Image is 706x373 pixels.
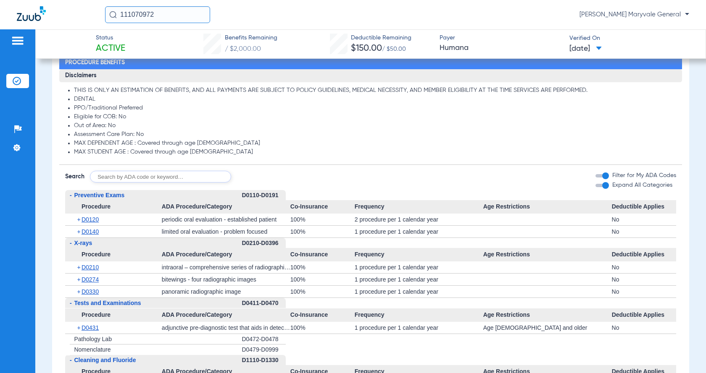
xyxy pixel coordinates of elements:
[355,200,483,214] span: Frequency
[74,87,676,94] li: THIS IS ONLY AN ESTIMATION OF BENEFITS, AND ALL PAYMENTS ARE SUBJECT TO POLICY GUIDELINES, MEDICA...
[162,248,290,261] span: ADA Procedure/Category
[290,261,355,273] div: 100%
[74,300,141,306] span: Tests and Examinations
[82,324,99,331] span: D0431
[440,34,562,42] span: Payer
[290,286,355,297] div: 100%
[440,43,562,53] span: Humana
[611,171,676,180] label: Filter for My ADA Codes
[612,248,676,261] span: Deductible Applies
[290,214,355,225] div: 100%
[74,149,676,156] li: MAX STUDENT AGE : Covered through age [DEMOGRAPHIC_DATA]
[96,43,125,55] span: Active
[225,46,261,52] span: / $2,000.00
[77,286,82,297] span: +
[290,200,355,214] span: Co-Insurance
[355,308,483,322] span: Frequency
[355,322,483,334] div: 1 procedure per 1 calendar year
[70,240,72,246] span: -
[290,248,355,261] span: Co-Insurance
[355,248,483,261] span: Frequency
[225,34,277,42] span: Benefits Remaining
[382,46,406,52] span: / $50.00
[105,6,210,23] input: Search for patients
[351,34,411,42] span: Deductible Remaining
[242,344,286,355] div: D0479-D0999
[65,308,161,322] span: Procedure
[96,34,125,42] span: Status
[162,286,290,297] div: panoramic radiographic image
[351,44,382,53] span: $150.00
[242,190,286,201] div: D0110-D0191
[65,200,161,214] span: Procedure
[569,34,692,43] span: Verified On
[612,274,676,285] div: No
[569,44,602,54] span: [DATE]
[355,214,483,225] div: 2 procedure per 1 calendar year
[355,226,483,237] div: 1 procedure per 1 calendar year
[612,308,676,322] span: Deductible Applies
[612,322,676,334] div: No
[82,264,99,271] span: D0210
[74,240,92,246] span: X-rays
[242,355,286,365] div: D1110-D1330
[162,308,290,322] span: ADA Procedure/Category
[74,192,124,198] span: Preventive Exams
[82,216,99,223] span: D0120
[612,200,676,214] span: Deductible Applies
[483,248,612,261] span: Age Restrictions
[77,261,82,273] span: +
[74,122,676,130] li: Out of Area: No
[74,131,676,138] li: Assessment Care Plan: No
[612,286,676,297] div: No
[162,200,290,214] span: ADA Procedure/Category
[162,322,290,334] div: adjunctive pre-diagnostic test that aids in detection of mucosal abnormalities including premalig...
[70,300,72,306] span: -
[17,6,46,21] img: Zuub Logo
[483,308,612,322] span: Age Restrictions
[70,357,72,363] span: -
[355,261,483,273] div: 1 procedure per 1 calendar year
[664,333,706,373] iframe: Chat Widget
[483,200,612,214] span: Age Restrictions
[290,308,355,322] span: Co-Insurance
[65,172,84,181] span: Search
[70,192,72,198] span: -
[612,226,676,237] div: No
[162,214,290,225] div: periodic oral evaluation - established patient
[580,10,689,19] span: [PERSON_NAME] Maryvale General
[65,248,161,261] span: Procedure
[290,322,355,334] div: 100%
[74,104,676,112] li: PPO/Traditional Preferred
[77,214,82,225] span: +
[77,226,82,237] span: +
[74,357,136,363] span: Cleaning and Fluoride
[74,113,676,121] li: Eligible for COB: No
[162,261,290,273] div: intraoral – comprehensive series of radiographic images
[355,286,483,297] div: 1 procedure per 1 calendar year
[77,274,82,285] span: +
[74,346,111,353] span: Nomenclature
[612,182,672,188] span: Expand All Categories
[612,214,676,225] div: No
[74,140,676,147] li: MAX DEPENDENT AGE : Covered through age [DEMOGRAPHIC_DATA]
[290,226,355,237] div: 100%
[74,96,676,103] li: DENTAL
[242,298,286,309] div: D0411-D0470
[82,228,99,235] span: D0140
[77,322,82,334] span: +
[74,336,112,342] span: Pathology Lab
[59,69,682,83] h3: Disclaimers
[11,36,24,46] img: hamburger-icon
[483,322,612,334] div: Age [DEMOGRAPHIC_DATA] and older
[82,276,99,283] span: D0274
[90,171,231,183] input: Search by ADA code or keyword…
[290,274,355,285] div: 100%
[162,226,290,237] div: limited oral evaluation - problem focused
[242,334,286,345] div: D0472-D0478
[59,56,682,69] h2: Procedure Benefits
[162,274,290,285] div: bitewings - four radiographic images
[242,238,286,248] div: D0210-D0396
[355,274,483,285] div: 1 procedure per 1 calendar year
